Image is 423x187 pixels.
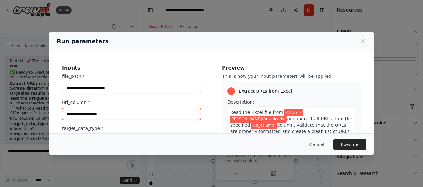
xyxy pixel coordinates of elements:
[62,99,201,105] label: url_column
[304,139,329,150] button: Cancel
[230,110,283,115] span: Read the Excel file from
[230,123,350,153] span: column. Validate that the URLs are properly formatted and create a clean list of URLs to be proce...
[251,122,277,129] span: Variable: url_column
[227,87,235,95] div: 1
[62,125,201,131] label: target_data_type
[62,64,201,72] h3: Inputs
[57,37,108,46] h2: Run parameters
[222,73,361,79] p: This is how your input parameters will be applied:
[230,116,352,128] span: and extract all URLs from the specified
[333,139,366,150] button: Execute
[230,109,303,123] span: Variable: file_path
[227,99,254,104] span: Description:
[222,64,361,72] h3: Preview
[239,88,292,94] span: Extract URLs from Excel
[62,73,201,79] label: file_path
